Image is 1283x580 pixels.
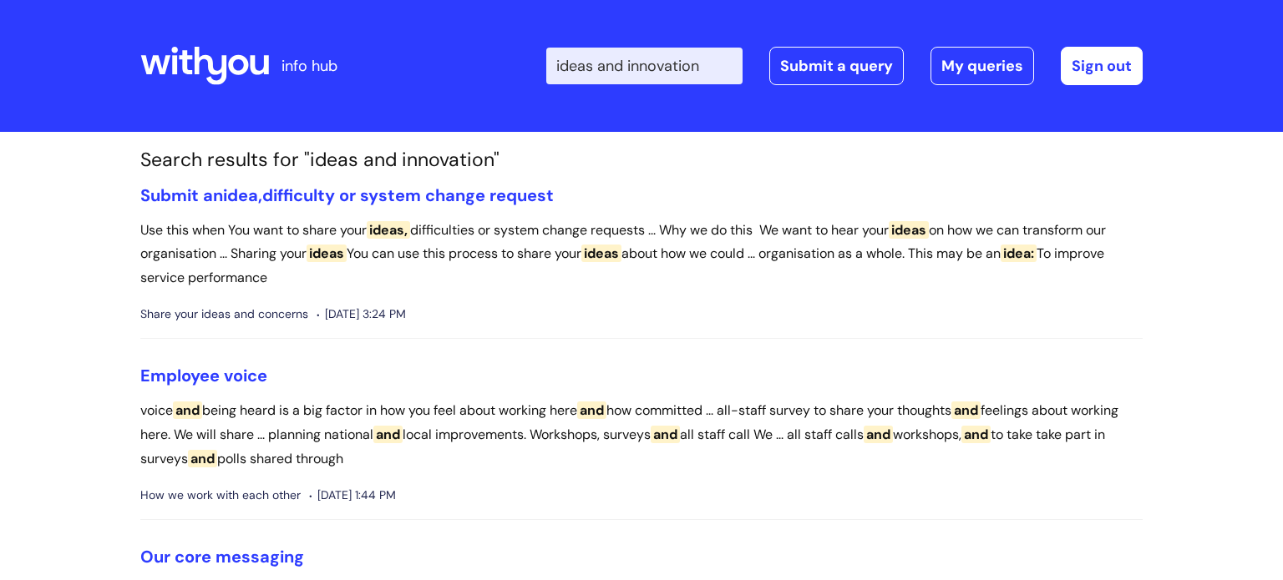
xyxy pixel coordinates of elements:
span: idea: [1001,245,1037,262]
span: [DATE] 1:44 PM [309,485,396,506]
span: Share your ideas and concerns [140,304,308,325]
span: ideas [307,245,347,262]
a: Employee voice [140,365,267,386]
span: idea, [223,184,262,206]
span: and [864,426,893,443]
span: How we work with each other [140,485,301,506]
span: and [173,401,202,419]
a: My queries [931,47,1034,85]
span: and [577,401,606,419]
span: ideas [889,221,929,239]
span: and [961,426,991,443]
input: Search [546,48,743,84]
span: ideas, [367,221,410,239]
span: and [651,426,680,443]
span: and [951,401,981,419]
p: voice being heard is a big factor in how you feel about working here how committed ... all-staff ... [140,399,1143,471]
h1: Search results for "ideas and innovation" [140,149,1143,172]
span: ideas [581,245,621,262]
a: Submit anidea,difficulty or system change request [140,184,554,206]
a: Our core messaging [140,546,304,567]
p: info hub [281,53,337,79]
p: Use this when You want to share your difficulties or system change requests ... Why we do this We... [140,219,1143,290]
a: Submit a query [769,47,904,85]
span: and [188,450,217,467]
span: and [373,426,403,443]
span: [DATE] 3:24 PM [317,304,406,325]
div: | - [546,47,1143,85]
a: Sign out [1061,47,1143,85]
